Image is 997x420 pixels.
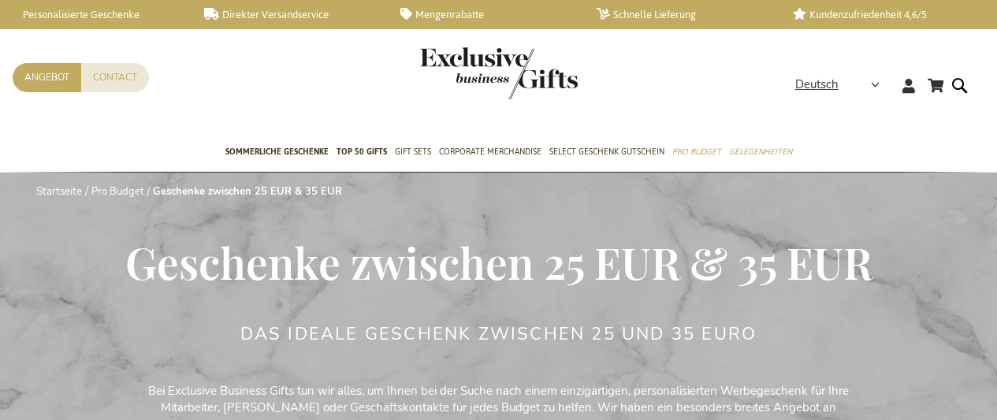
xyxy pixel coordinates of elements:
[204,8,375,21] a: Direkter Versandservice
[672,143,721,160] span: Pro Budget
[793,8,964,21] a: Kundenzufriedenheit 4,6/5
[240,325,757,344] h2: Das ideale Geschenk zwischen 25 und 35 Euro
[420,47,578,99] img: Exclusive Business gifts logo
[337,143,387,160] span: TOP 50 Gifts
[400,8,571,21] a: Mengenrabatte
[125,232,872,291] span: Geschenke zwischen 25 EUR & 35 EUR
[13,63,81,92] a: Angebot
[549,133,664,173] a: Select Geschenk Gutschein
[729,143,792,160] span: Gelegenheiten
[36,184,82,199] a: Startseite
[549,143,664,160] span: Select Geschenk Gutschein
[729,133,792,173] a: Gelegenheiten
[395,143,431,160] span: Gift Sets
[153,184,342,199] strong: Geschenke zwischen 25 EUR & 35 EUR
[91,184,144,199] a: Pro Budget
[439,143,541,160] span: Corporate Merchandise
[672,133,721,173] a: Pro Budget
[8,8,179,21] a: Personalisierte Geschenke
[225,143,329,160] span: Sommerliche geschenke
[81,63,149,92] a: Contact
[337,133,387,173] a: TOP 50 Gifts
[439,133,541,173] a: Corporate Merchandise
[795,76,839,94] span: Deutsch
[420,47,499,99] a: store logo
[395,133,431,173] a: Gift Sets
[597,8,768,21] a: Schnelle Lieferung
[225,133,329,173] a: Sommerliche geschenke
